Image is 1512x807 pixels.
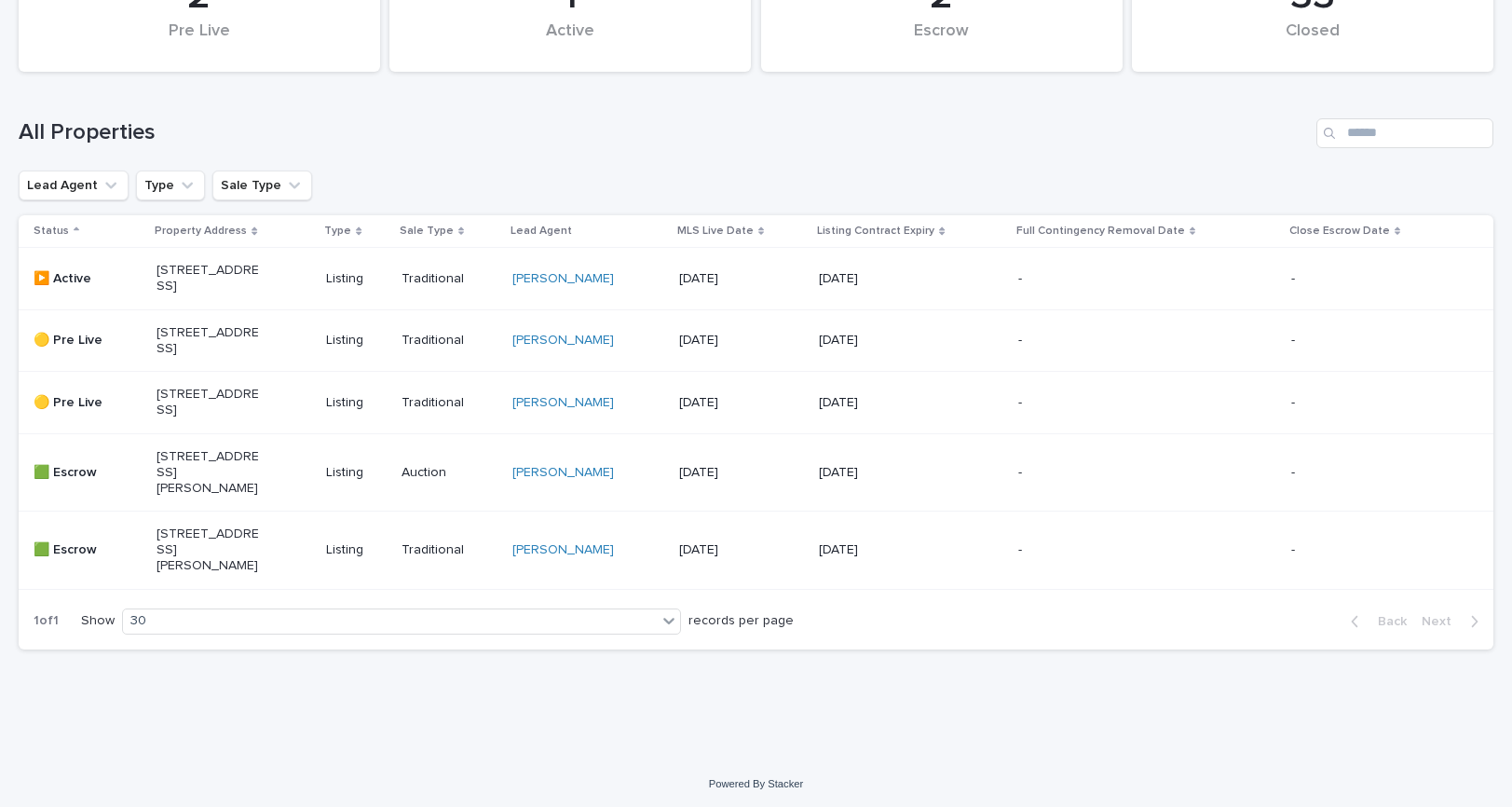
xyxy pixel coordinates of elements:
p: [STREET_ADDRESS][PERSON_NAME] [157,527,260,573]
p: - [1018,271,1122,287]
p: ▶️ Active [34,271,137,287]
tr: 🟩 Escrow[STREET_ADDRESS][PERSON_NAME]ListingAuction[PERSON_NAME] [DATE][DATE]-- [19,433,1493,511]
p: [STREET_ADDRESS] [157,387,260,418]
p: - [1291,271,1395,287]
p: 🟡 Pre Live [34,395,137,411]
p: Traditional [402,333,497,349]
p: Full Contingency Removal Date [1016,221,1185,241]
a: [PERSON_NAME] [512,542,614,558]
p: - [1291,333,1395,349]
p: Auction [402,465,497,481]
p: - [1018,333,1122,349]
p: [STREET_ADDRESS] [157,325,260,357]
tr: 🟡 Pre Live[STREET_ADDRESS]ListingTraditional[PERSON_NAME] [DATE][DATE]-- [19,309,1493,372]
p: Listing [326,333,386,349]
a: [PERSON_NAME] [512,465,614,481]
p: Listing [326,271,386,287]
p: [DATE] [679,542,783,558]
p: [DATE] [679,395,783,411]
div: 30 [123,611,657,631]
p: 1 of 1 [19,598,74,644]
div: Active [421,21,719,61]
div: Escrow [793,21,1091,61]
p: Property Address [155,221,247,241]
p: Sale Type [400,221,454,241]
button: Next [1414,609,1493,635]
p: Show [81,613,115,629]
span: Back [1367,609,1407,635]
p: Traditional [402,271,497,287]
p: Listing [326,395,386,411]
p: - [1291,465,1395,481]
p: [DATE] [819,395,922,411]
span: Next [1422,609,1463,635]
button: Type [136,171,205,200]
button: Sale Type [212,171,312,200]
tr: 🟡 Pre Live[STREET_ADDRESS]ListingTraditional[PERSON_NAME] [DATE][DATE]-- [19,372,1493,434]
p: Status [34,221,69,241]
a: [PERSON_NAME] [512,271,614,287]
p: Traditional [402,542,497,558]
p: MLS Live Date [677,221,754,241]
p: 🟩 Escrow [34,542,137,558]
p: Listing Contract Expiry [817,221,934,241]
p: - [1018,395,1122,411]
button: Back [1336,609,1414,635]
button: Lead Agent [19,171,129,200]
h1: All Properties [19,119,1309,146]
p: 🟩 Escrow [34,465,137,481]
p: - [1291,542,1395,558]
p: Close Escrow Date [1289,221,1390,241]
p: Type [324,221,351,241]
tr: ▶️ Active[STREET_ADDRESS]ListingTraditional[PERSON_NAME] [DATE][DATE]-- [19,248,1493,310]
p: Listing [326,465,386,481]
p: [STREET_ADDRESS] [157,263,260,294]
div: Closed [1164,21,1462,61]
p: [DATE] [819,465,922,481]
a: Powered By Stacker [709,778,803,789]
input: Search [1316,118,1493,148]
p: Listing [326,542,386,558]
tr: 🟩 Escrow[STREET_ADDRESS][PERSON_NAME]ListingTraditional[PERSON_NAME] [DATE][DATE]-- [19,512,1493,589]
p: [DATE] [819,271,922,287]
p: [DATE] [679,271,783,287]
p: - [1018,542,1122,558]
a: [PERSON_NAME] [512,333,614,349]
p: [DATE] [819,542,922,558]
p: records per page [688,613,794,629]
p: Lead Agent [511,221,572,241]
p: - [1018,465,1122,481]
a: [PERSON_NAME] [512,395,614,411]
p: - [1291,395,1395,411]
p: [DATE] [679,333,783,349]
div: Pre Live [50,21,348,61]
p: [DATE] [679,465,783,481]
p: [DATE] [819,333,922,349]
p: Traditional [402,395,497,411]
p: 🟡 Pre Live [34,333,137,349]
p: [STREET_ADDRESS][PERSON_NAME] [157,449,260,496]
